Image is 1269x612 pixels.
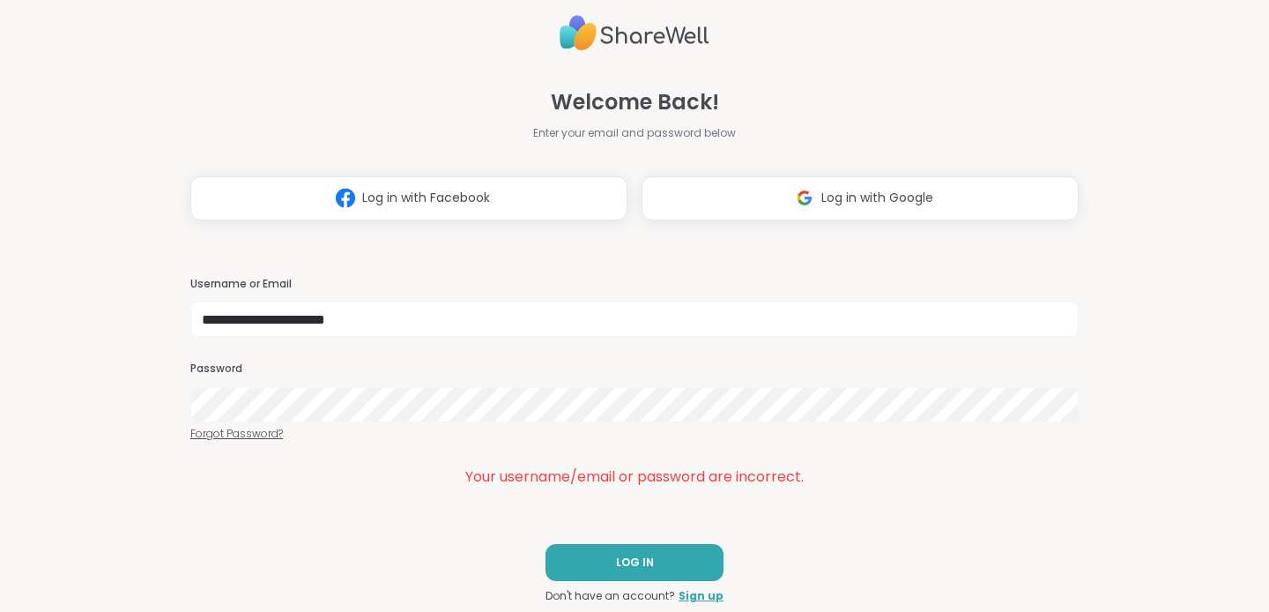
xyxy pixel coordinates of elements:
[533,125,736,141] span: Enter your email and password below
[560,8,709,58] img: ShareWell Logo
[190,362,1079,377] h3: Password
[190,176,627,220] button: Log in with Facebook
[190,277,1079,292] h3: Username or Email
[551,86,719,118] span: Welcome Back!
[788,182,821,214] img: ShareWell Logomark
[362,189,490,207] span: Log in with Facebook
[616,555,654,571] span: LOG IN
[642,176,1079,220] button: Log in with Google
[190,426,1079,442] a: Forgot Password?
[545,544,724,581] button: LOG IN
[190,466,1079,488] div: Your username/email or password are incorrect.
[679,588,724,604] a: Sign up
[329,182,362,214] img: ShareWell Logomark
[545,588,675,604] span: Don't have an account?
[821,189,933,207] span: Log in with Google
